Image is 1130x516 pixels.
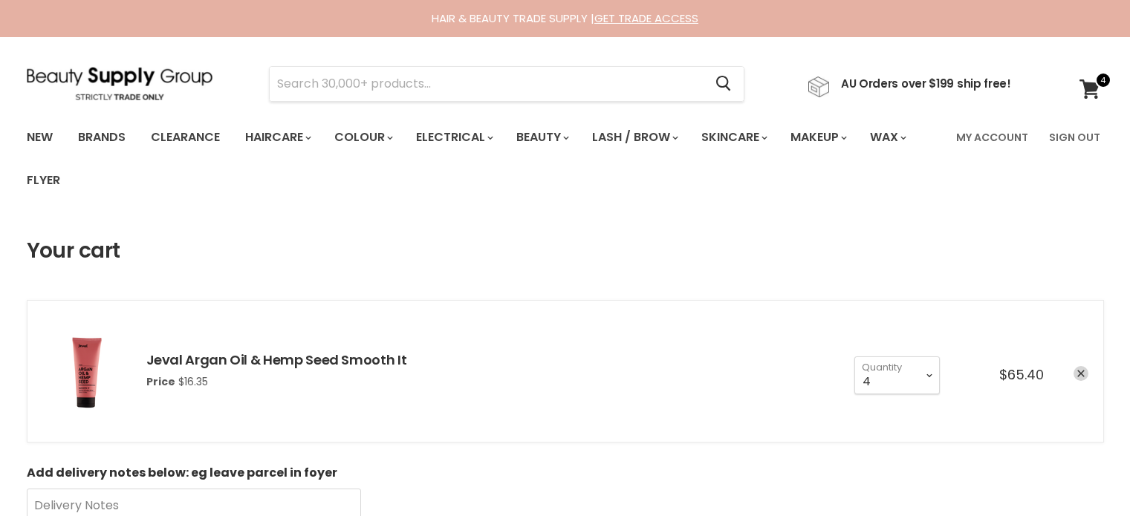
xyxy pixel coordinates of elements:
a: Clearance [140,122,231,153]
select: Quantity [854,356,940,393]
b: Add delivery notes below: eg leave parcel in foyer [27,464,337,481]
a: Haircare [234,122,320,153]
span: Price [146,374,175,389]
a: Wax [859,122,915,153]
a: Colour [323,122,402,153]
a: Skincare [690,122,776,153]
a: Jeval Argan Oil & Hemp Seed Smooth It [146,350,407,369]
a: Sign Out [1040,122,1109,153]
img: Jeval Argan Oil & Hemp Seed Smooth It [42,316,131,427]
a: Electrical [405,122,502,153]
h1: Your cart [27,239,120,263]
a: remove Jeval Argan Oil & Hemp Seed Smooth It [1074,366,1088,381]
button: Search [704,67,744,101]
a: Lash / Brow [581,122,687,153]
form: Product [269,66,744,102]
a: Brands [67,122,137,153]
a: My Account [947,122,1037,153]
a: Makeup [779,122,856,153]
input: Search [270,67,704,101]
span: $65.40 [999,365,1044,384]
span: $16.35 [178,374,208,389]
nav: Main [8,116,1123,202]
a: Beauty [505,122,578,153]
a: Flyer [16,165,71,196]
a: New [16,122,64,153]
div: HAIR & BEAUTY TRADE SUPPLY | [8,11,1123,26]
a: GET TRADE ACCESS [594,10,698,26]
ul: Main menu [16,116,947,202]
